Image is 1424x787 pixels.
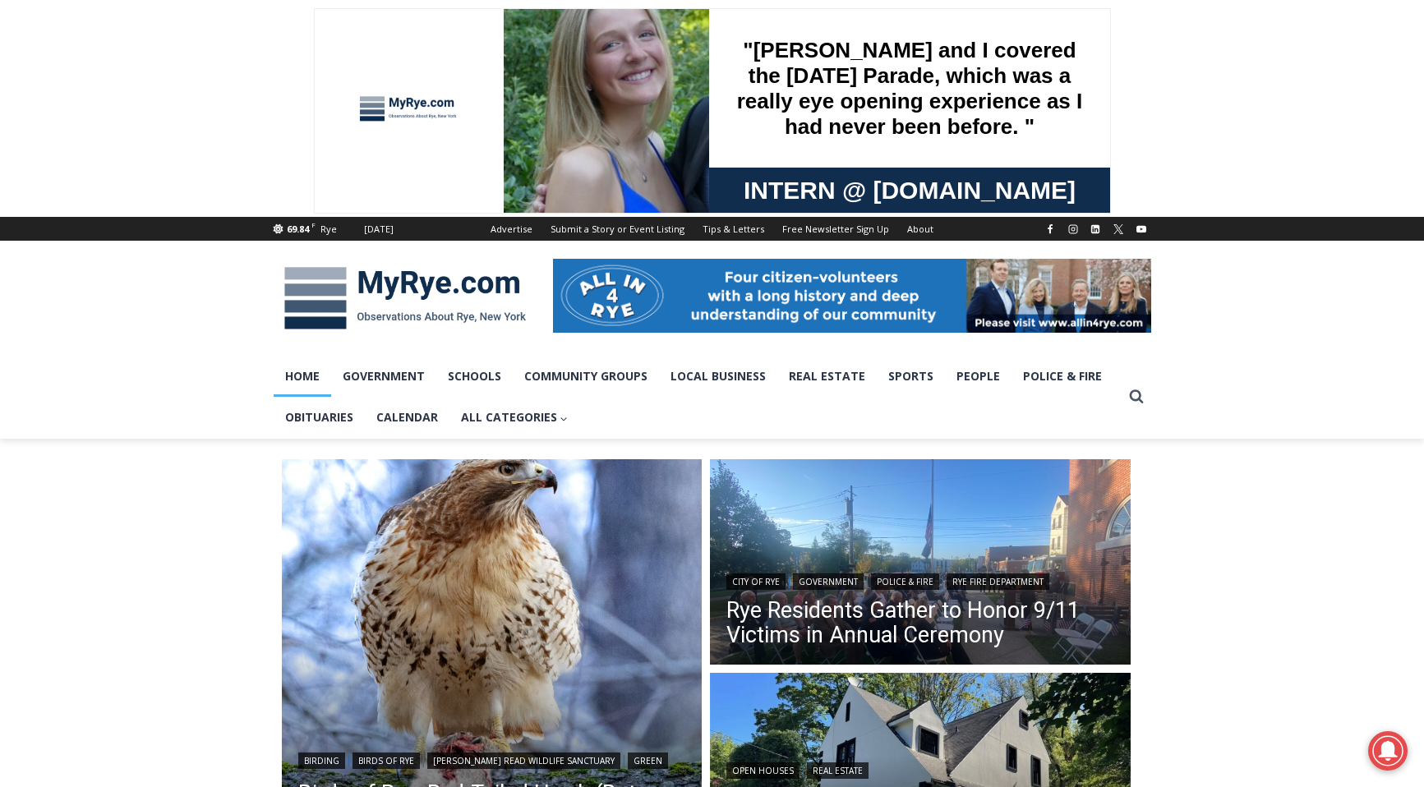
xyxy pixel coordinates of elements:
h4: [PERSON_NAME] Read Sanctuary Fall Fest: [DATE] [13,165,219,203]
div: "the precise, almost orchestrated movements of cutting and assembling sushi and [PERSON_NAME] mak... [169,103,242,196]
a: Rye Residents Gather to Honor 9/11 Victims in Annual Ceremony [726,598,1114,647]
a: Open Tues. - Sun. [PHONE_NUMBER] [1,165,165,205]
a: YouTube [1131,219,1151,239]
a: Home [274,356,331,397]
a: Birding [298,752,345,769]
button: Child menu of All Categories [449,397,580,438]
img: All in for Rye [553,259,1151,333]
a: Local Business [659,356,777,397]
a: Calendar [365,397,449,438]
a: Linkedin [1085,219,1105,239]
a: Birds of Rye [353,752,420,769]
div: 1 [173,139,180,155]
a: About [898,217,942,241]
a: Obituaries [274,397,365,438]
span: Open Tues. - Sun. [PHONE_NUMBER] [5,169,161,232]
a: [PERSON_NAME] Read Wildlife Sanctuary [427,752,620,769]
div: | | | [726,570,1114,590]
a: [PERSON_NAME] Read Sanctuary Fall Fest: [DATE] [1,163,246,205]
div: "[PERSON_NAME] and I covered the [DATE] Parade, which was a really eye opening experience as I ha... [415,1,777,159]
a: Real Estate [777,356,877,397]
img: MyRye.com [274,255,537,341]
a: Open Houses [726,762,800,779]
a: Rye Fire Department [947,573,1049,590]
a: Facebook [1040,219,1060,239]
img: s_800_29ca6ca9-f6cc-433c-a631-14f6620ca39b.jpeg [1,1,164,163]
span: 69.84 [287,223,309,235]
a: Police & Fire [871,573,939,590]
button: View Search Form [1122,382,1151,412]
a: Advertise [482,217,541,241]
div: Rye [320,222,337,237]
div: 6 [192,139,200,155]
a: Community Groups [513,356,659,397]
span: Intern @ [DOMAIN_NAME] [430,163,762,200]
a: City of Rye [726,573,786,590]
a: Government [793,573,864,590]
div: | [726,759,1114,779]
nav: Primary Navigation [274,356,1122,439]
a: Instagram [1063,219,1083,239]
div: [DATE] [364,222,394,237]
a: Intern @ [DOMAIN_NAME] [395,159,796,205]
a: Green [628,752,668,769]
a: Free Newsletter Sign Up [773,217,898,241]
a: Read More Rye Residents Gather to Honor 9/11 Victims in Annual Ceremony [710,459,1131,670]
span: F [311,220,316,229]
a: Submit a Story or Event Listing [541,217,694,241]
a: Tips & Letters [694,217,773,241]
a: People [945,356,1012,397]
nav: Secondary Navigation [482,217,942,241]
img: (PHOTO: The City of Rye's annual September 11th Commemoration Ceremony on Thursday, September 11,... [710,459,1131,670]
a: Sports [877,356,945,397]
div: Co-sponsored by Westchester County Parks [173,48,237,135]
a: X [1108,219,1128,239]
a: Government [331,356,436,397]
a: Schools [436,356,513,397]
div: | | | [298,749,686,769]
div: / [184,139,188,155]
a: Police & Fire [1012,356,1113,397]
a: Real Estate [807,762,869,779]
